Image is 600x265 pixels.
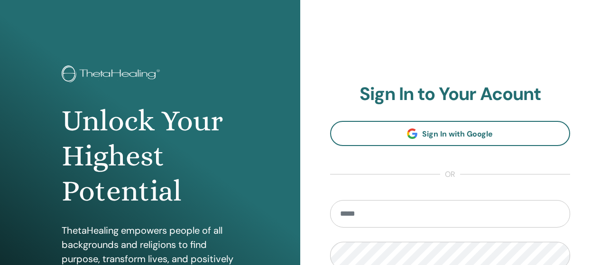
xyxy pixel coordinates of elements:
h2: Sign In to Your Acount [330,83,571,105]
span: or [440,169,460,180]
span: Sign In with Google [422,129,493,139]
h1: Unlock Your Highest Potential [62,103,238,209]
a: Sign In with Google [330,121,571,146]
